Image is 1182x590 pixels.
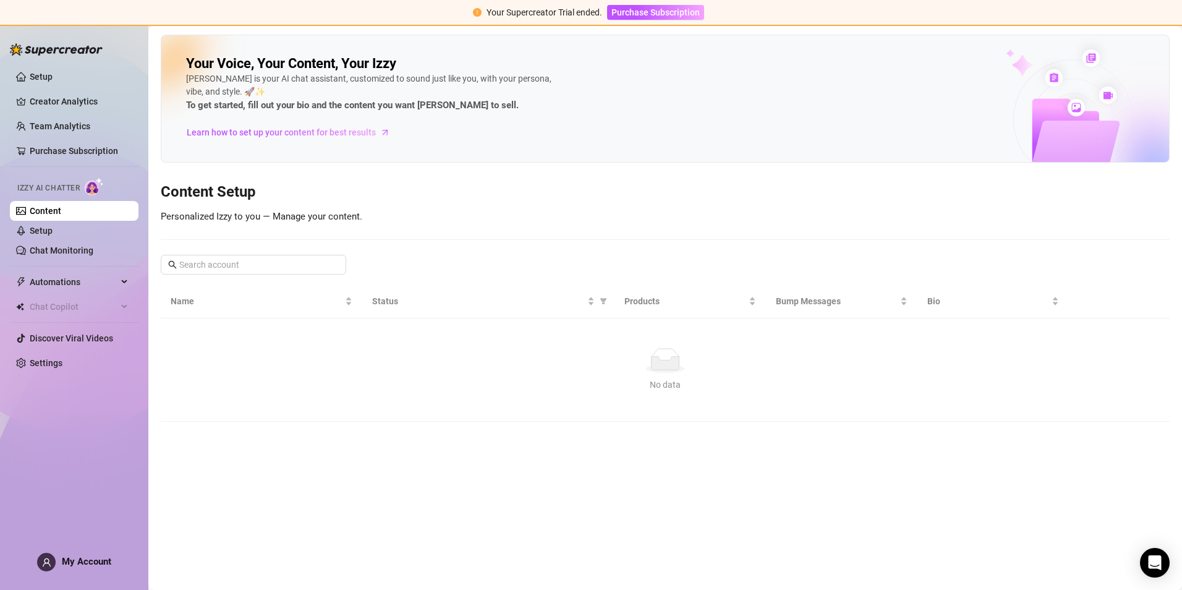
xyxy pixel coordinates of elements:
a: Learn how to set up your content for best results [186,122,399,142]
input: Search account [179,258,329,271]
span: exclamation-circle [473,8,482,17]
a: Content [30,206,61,216]
a: Chat Monitoring [30,246,93,255]
img: AI Chatter [85,177,104,195]
a: Purchase Subscription [30,146,118,156]
span: Personalized Izzy to you — Manage your content. [161,211,362,222]
th: Name [161,284,362,319]
div: [PERSON_NAME] is your AI chat assistant, customized to sound just like you, with your persona, vi... [186,72,557,113]
span: Izzy AI Chatter [17,182,80,194]
div: Open Intercom Messenger [1140,548,1170,578]
th: Status [362,284,614,319]
a: Discover Viral Videos [30,333,113,343]
span: Automations [30,272,117,292]
span: Bio [927,294,1049,308]
a: Settings [30,358,62,368]
a: Setup [30,72,53,82]
span: Bump Messages [776,294,898,308]
button: Purchase Subscription [607,5,704,20]
img: Chat Copilot [16,302,24,311]
a: Purchase Subscription [607,7,704,17]
img: logo-BBDzfeDw.svg [10,43,103,56]
a: Team Analytics [30,121,90,131]
span: Status [372,294,585,308]
span: Products [624,294,746,308]
span: arrow-right [379,126,391,139]
span: filter [597,292,610,310]
span: user [42,558,51,567]
h3: Content Setup [161,182,1170,202]
th: Products [614,284,766,319]
th: Bump Messages [766,284,917,319]
span: Your Supercreator Trial ended. [487,7,602,17]
strong: To get started, fill out your bio and the content you want [PERSON_NAME] to sell. [186,100,519,111]
span: Purchase Subscription [611,7,700,17]
a: Creator Analytics [30,92,129,111]
span: Name [171,294,342,308]
h2: Your Voice, Your Content, Your Izzy [186,55,396,72]
span: search [168,260,177,269]
span: My Account [62,556,111,567]
img: ai-chatter-content-library-cLFOSyPT.png [977,36,1169,162]
span: Chat Copilot [30,297,117,317]
span: Learn how to set up your content for best results [187,126,376,139]
span: thunderbolt [16,277,26,287]
a: Setup [30,226,53,236]
span: filter [600,297,607,305]
div: No data [176,378,1155,391]
th: Bio [917,284,1069,319]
